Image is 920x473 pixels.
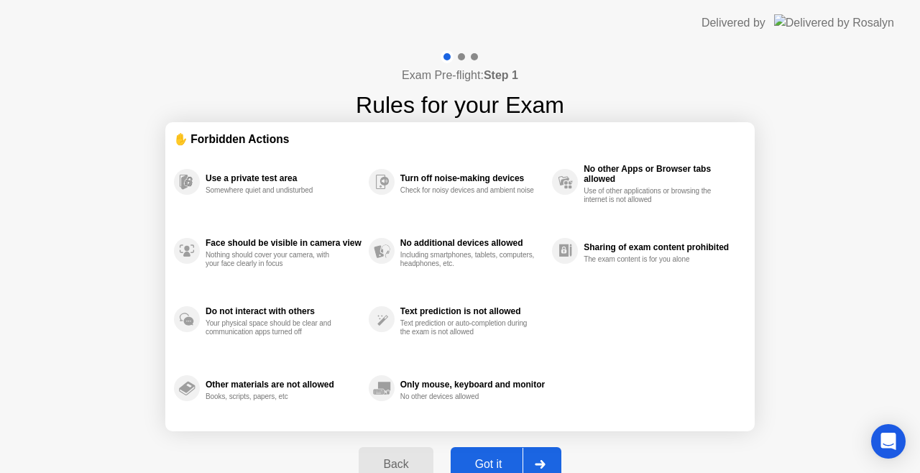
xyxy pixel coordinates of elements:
[584,164,739,184] div: No other Apps or Browser tabs allowed
[206,173,362,183] div: Use a private test area
[206,186,341,195] div: Somewhere quiet and undisturbed
[400,319,536,336] div: Text prediction or auto-completion during the exam is not allowed
[400,238,545,248] div: No additional devices allowed
[363,458,428,471] div: Back
[400,380,545,390] div: Only mouse, keyboard and monitor
[701,14,765,32] div: Delivered by
[402,67,518,84] h4: Exam Pre-flight:
[400,306,545,316] div: Text prediction is not allowed
[400,392,536,401] div: No other devices allowed
[174,131,746,147] div: ✋ Forbidden Actions
[206,306,362,316] div: Do not interact with others
[206,238,362,248] div: Face should be visible in camera view
[400,173,545,183] div: Turn off noise-making devices
[206,380,362,390] div: Other materials are not allowed
[774,14,894,31] img: Delivered by Rosalyn
[584,187,719,204] div: Use of other applications or browsing the internet is not allowed
[484,69,518,81] b: Step 1
[584,255,719,264] div: The exam content is for you alone
[206,251,341,268] div: Nothing should cover your camera, with your face clearly in focus
[871,424,906,459] div: Open Intercom Messenger
[455,458,523,471] div: Got it
[356,88,564,122] h1: Rules for your Exam
[206,319,341,336] div: Your physical space should be clear and communication apps turned off
[584,242,739,252] div: Sharing of exam content prohibited
[206,392,341,401] div: Books, scripts, papers, etc
[400,186,536,195] div: Check for noisy devices and ambient noise
[400,251,536,268] div: Including smartphones, tablets, computers, headphones, etc.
